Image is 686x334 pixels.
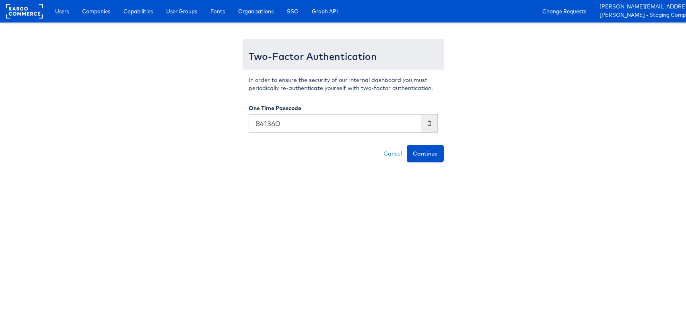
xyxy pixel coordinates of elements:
[407,145,444,162] button: Continue
[599,11,680,20] a: [PERSON_NAME] - Staging Company
[312,7,338,15] span: Graph API
[599,3,680,11] a: [PERSON_NAME][EMAIL_ADDRESS][PERSON_NAME][DOMAIN_NAME]
[249,104,301,112] label: One Time Passcode
[287,7,299,15] span: SSO
[117,4,159,18] a: Capabilities
[49,4,75,18] a: Users
[281,4,305,18] a: SSO
[249,114,421,133] input: Enter the code
[124,7,153,15] span: Capabilities
[210,7,225,15] span: Fonts
[238,7,274,15] span: Organisations
[166,7,197,15] span: User Groups
[249,51,438,61] h3: Two-Factor Authentication
[160,4,203,18] a: User Groups
[249,76,438,92] p: In order to ensure the security of our internal dashboard you must periodically re-authenticate y...
[76,4,116,18] a: Companies
[232,4,280,18] a: Organisations
[536,4,592,18] a: Change Requests
[379,145,407,162] a: Cancel
[82,7,110,15] span: Companies
[306,4,344,18] a: Graph API
[55,7,69,15] span: Users
[204,4,231,18] a: Fonts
